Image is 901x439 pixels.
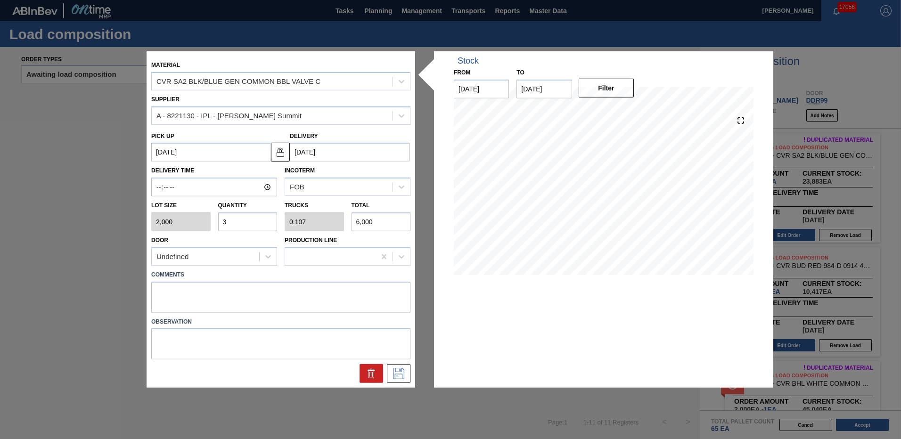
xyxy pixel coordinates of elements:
input: mm/dd/yyyy [151,143,271,162]
label: Observation [151,315,410,328]
label: Comments [151,268,410,282]
div: Save Suggestion [387,364,410,383]
button: locked [271,142,290,161]
label: Pick up [151,132,174,139]
label: Trucks [285,202,308,209]
label: Delivery Time [151,164,277,178]
div: FOB [290,183,304,191]
label: Quantity [218,202,247,209]
label: Supplier [151,96,180,103]
input: mm/dd/yyyy [290,143,410,162]
input: mm/dd/yyyy [516,80,572,98]
div: Stock [458,56,479,66]
label: Door [151,237,168,244]
label: Lot size [151,199,211,212]
button: Filter [579,79,634,98]
div: CVR SA2 BLK/BLUE GEN COMMON BBL VALVE C [156,77,320,85]
label: From [454,69,470,76]
div: A - 8221130 - IPL - [PERSON_NAME] Summit [156,112,302,120]
label: Delivery [290,132,318,139]
label: to [516,69,524,76]
div: Undefined [156,252,188,260]
label: Incoterm [285,167,315,174]
input: mm/dd/yyyy [454,80,509,98]
div: Delete Suggestion [360,364,383,383]
label: Material [151,62,180,68]
label: Total [352,202,370,209]
label: Production Line [285,237,337,244]
img: locked [275,146,286,157]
